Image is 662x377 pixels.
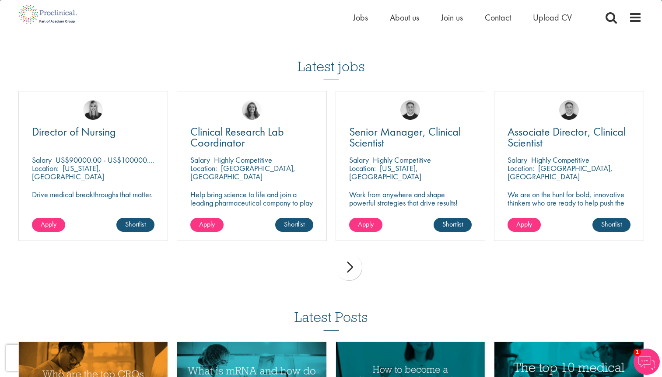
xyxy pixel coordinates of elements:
span: Location: [349,163,376,173]
p: [GEOGRAPHIC_DATA], [GEOGRAPHIC_DATA] [508,163,613,182]
p: [GEOGRAPHIC_DATA], [GEOGRAPHIC_DATA] [190,163,295,182]
a: Director of Nursing [32,126,155,137]
p: Help bring science to life and join a leading pharmaceutical company to play a key role in delive... [190,190,313,232]
a: Clinical Research Lab Coordinator [190,126,313,148]
span: Location: [190,163,217,173]
a: Shortlist [434,218,472,232]
a: Senior Manager, Clinical Scientist [349,126,472,148]
span: Senior Manager, Clinical Scientist [349,124,461,150]
p: Drive medical breakthroughs that matter. [32,190,155,199]
span: Location: [508,163,534,173]
a: Join us [441,12,463,23]
p: Highly Competitive [531,155,589,165]
span: Salary [190,155,210,165]
p: [US_STATE], [GEOGRAPHIC_DATA] [349,163,421,182]
p: Highly Competitive [373,155,431,165]
span: 1 [634,349,641,356]
div: next [336,254,362,280]
span: Clinical Research Lab Coordinator [190,124,284,150]
p: Highly Competitive [214,155,272,165]
span: Salary [508,155,527,165]
h3: Latest jobs [298,37,365,80]
p: US$90000.00 - US$100000.00 per annum [56,155,191,165]
img: Bo Forsen [559,100,579,120]
img: Chatbot [634,349,660,375]
a: Apply [508,218,541,232]
img: Janelle Jones [83,100,103,120]
span: Associate Director, Clinical Scientist [508,124,626,150]
a: Shortlist [116,218,154,232]
a: Associate Director, Clinical Scientist [508,126,630,148]
p: Work from anywhere and shape powerful strategies that drive results! Enjoy the freedom of remote ... [349,190,472,223]
h3: Latest Posts [294,310,368,331]
span: Apply [516,220,532,229]
span: Location: [32,163,59,173]
span: Apply [41,220,56,229]
a: Apply [190,218,224,232]
iframe: reCAPTCHA [6,345,118,371]
p: [US_STATE], [GEOGRAPHIC_DATA] [32,163,104,182]
a: Apply [349,218,382,232]
a: Upload CV [533,12,572,23]
span: Director of Nursing [32,124,116,139]
span: Salary [349,155,369,165]
a: Shortlist [592,218,630,232]
img: Bo Forsen [400,100,420,120]
span: Apply [199,220,215,229]
a: Apply [32,218,65,232]
a: Contact [485,12,511,23]
img: Jackie Cerchio [242,100,262,120]
a: About us [390,12,419,23]
span: Salary [32,155,52,165]
p: We are on the hunt for bold, innovative thinkers who are ready to help push the boundaries of sci... [508,190,630,223]
span: Apply [358,220,374,229]
a: Shortlist [275,218,313,232]
a: Jobs [353,12,368,23]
